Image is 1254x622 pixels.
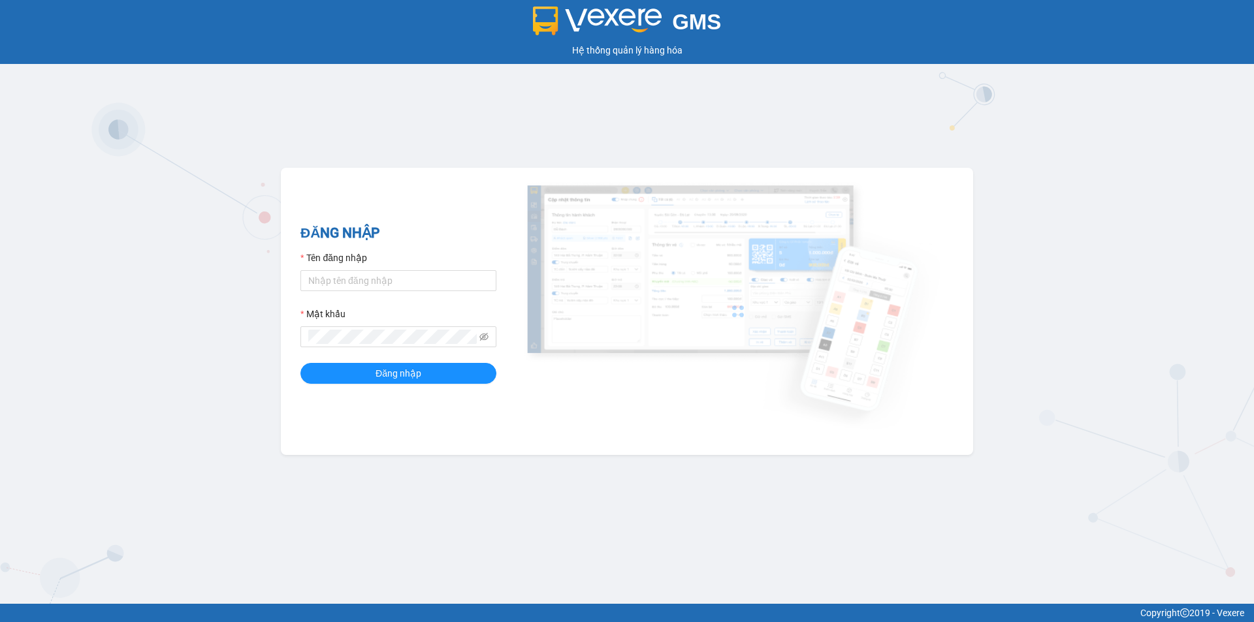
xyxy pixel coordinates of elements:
input: Tên đăng nhập [300,270,496,291]
span: copyright [1180,608,1189,617]
div: Hệ thống quản lý hàng hóa [3,43,1251,57]
a: GMS [533,20,722,30]
span: GMS [672,10,721,34]
h2: ĐĂNG NHẬP [300,223,496,244]
button: Đăng nhập [300,363,496,384]
input: Mật khẩu [308,330,477,344]
label: Mật khẩu [300,307,346,321]
div: Copyright 2019 - Vexere [10,606,1244,620]
img: logo 2 [533,7,662,35]
span: eye-invisible [479,332,489,341]
span: Đăng nhập [376,366,421,381]
label: Tên đăng nhập [300,251,367,265]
